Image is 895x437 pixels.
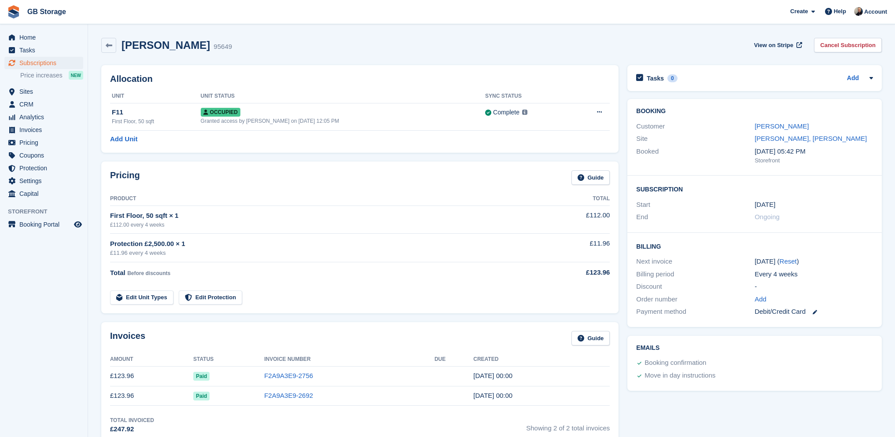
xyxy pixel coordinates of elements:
[4,218,83,231] a: menu
[4,98,83,110] a: menu
[110,269,125,276] span: Total
[493,108,519,117] div: Complete
[24,4,70,19] a: GB Storage
[636,307,755,317] div: Payment method
[4,149,83,162] a: menu
[8,207,88,216] span: Storefront
[110,211,534,221] div: First Floor, 50 sqft × 1
[755,147,873,157] div: [DATE] 05:42 PM
[19,98,72,110] span: CRM
[110,366,193,386] td: £123.96
[636,282,755,292] div: Discount
[179,290,242,305] a: Edit Protection
[20,71,63,80] span: Price increases
[636,212,755,222] div: End
[636,134,755,144] div: Site
[4,44,83,56] a: menu
[636,108,873,115] h2: Booking
[636,147,755,165] div: Booked
[4,175,83,187] a: menu
[19,162,72,174] span: Protection
[645,358,706,368] div: Booking confirmation
[112,118,201,125] div: First Floor, 50 sqft
[636,294,755,305] div: Order number
[110,134,137,144] a: Add Unit
[19,85,72,98] span: Sites
[667,74,678,82] div: 0
[264,353,435,367] th: Invoice Number
[636,345,873,352] h2: Emails
[534,192,610,206] th: Total
[110,290,173,305] a: Edit Unit Types
[755,122,809,130] a: [PERSON_NAME]
[193,372,210,381] span: Paid
[636,121,755,132] div: Customer
[7,5,20,18] img: stora-icon-8386f47178a22dfd0bd8f6a31ec36ba5ce8667c1dd55bd0f319d3a0aa187defe.svg
[751,38,804,52] a: View on Stripe
[755,135,867,142] a: [PERSON_NAME], [PERSON_NAME]
[854,7,863,16] img: Karl Walker
[834,7,846,16] span: Help
[19,187,72,200] span: Capital
[755,282,873,292] div: -
[790,7,808,16] span: Create
[4,162,83,174] a: menu
[435,353,473,367] th: Due
[19,44,72,56] span: Tasks
[864,7,887,16] span: Account
[755,257,873,267] div: [DATE] ( )
[110,239,534,249] div: Protection £2,500.00 × 1
[19,136,72,149] span: Pricing
[755,213,780,220] span: Ongoing
[526,416,610,434] span: Showing 2 of 2 total invoices
[636,200,755,210] div: Start
[110,331,145,345] h2: Invoices
[485,89,572,103] th: Sync Status
[69,71,83,80] div: NEW
[110,424,154,434] div: £247.92
[4,136,83,149] a: menu
[4,124,83,136] a: menu
[193,353,264,367] th: Status
[127,270,170,276] span: Before discounts
[522,110,527,115] img: icon-info-grey-7440780725fd019a000dd9b08b2336e03edf1995a4989e88bcd33f0948082b44.svg
[110,386,193,406] td: £123.96
[19,111,72,123] span: Analytics
[19,175,72,187] span: Settings
[110,89,201,103] th: Unit
[4,31,83,44] a: menu
[110,353,193,367] th: Amount
[636,242,873,250] h2: Billing
[19,31,72,44] span: Home
[645,371,715,381] div: Move in day instructions
[264,392,313,399] a: F2A9A3E9-2692
[73,219,83,230] a: Preview store
[110,74,610,84] h2: Allocation
[755,307,873,317] div: Debit/Credit Card
[814,38,882,52] a: Cancel Subscription
[4,111,83,123] a: menu
[19,149,72,162] span: Coupons
[755,156,873,165] div: Storefront
[110,221,534,229] div: £112.00 every 4 weeks
[19,218,72,231] span: Booking Portal
[780,257,797,265] a: Reset
[473,392,512,399] time: 2025-07-30 23:00:06 UTC
[755,294,766,305] a: Add
[201,89,486,103] th: Unit Status
[755,200,775,210] time: 2025-07-30 23:00:00 UTC
[571,170,610,185] a: Guide
[754,41,793,50] span: View on Stripe
[636,269,755,279] div: Billing period
[755,269,873,279] div: Every 4 weeks
[110,192,534,206] th: Product
[110,416,154,424] div: Total Invoiced
[201,108,240,117] span: Occupied
[571,331,610,345] a: Guide
[847,73,859,84] a: Add
[4,57,83,69] a: menu
[122,39,210,51] h2: [PERSON_NAME]
[534,268,610,278] div: £123.96
[534,234,610,262] td: £11.96
[201,117,486,125] div: Granted access by [PERSON_NAME] on [DATE] 12:05 PM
